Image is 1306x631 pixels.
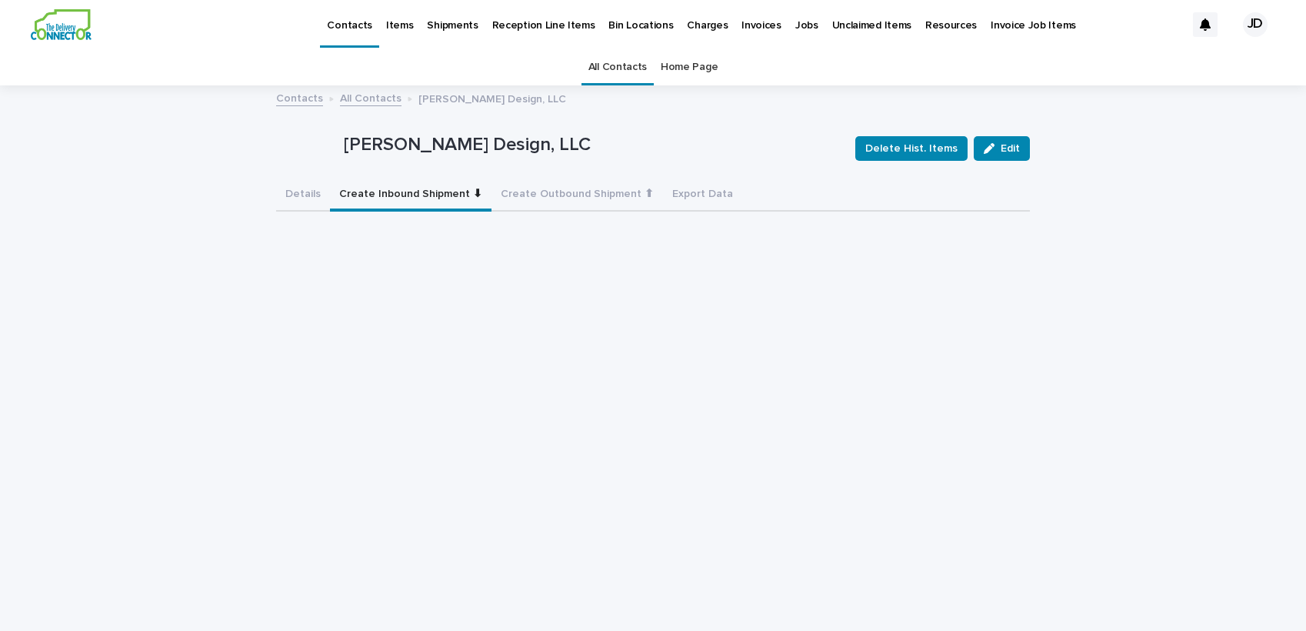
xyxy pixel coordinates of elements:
[1243,12,1268,37] div: JD
[276,179,330,212] button: Details
[855,136,968,161] button: Delete Hist. Items
[31,9,92,40] img: aCWQmA6OSGG0Kwt8cj3c
[974,136,1030,161] button: Edit
[661,49,718,85] a: Home Page
[491,179,663,212] button: Create Outbound Shipment ⬆
[344,134,843,156] p: [PERSON_NAME] Design, LLC
[588,49,647,85] a: All Contacts
[663,179,742,212] button: Export Data
[418,89,566,106] p: [PERSON_NAME] Design, LLC
[865,141,958,156] span: Delete Hist. Items
[330,179,491,212] button: Create Inbound Shipment ⬇
[340,88,401,106] a: All Contacts
[276,88,323,106] a: Contacts
[1001,143,1020,154] span: Edit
